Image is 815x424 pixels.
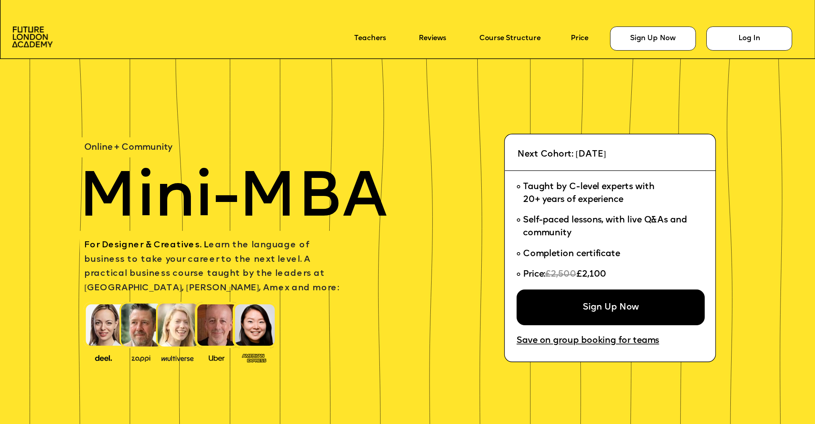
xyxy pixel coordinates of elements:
img: image-93eab660-639c-4de6-957c-4ae039a0235a.png [238,351,270,363]
span: Next Cohort: [DATE] [517,150,606,159]
span: For Designer & Creatives. L [84,241,209,250]
span: earn the language of business to take your career to the next level. A practical business course ... [84,241,339,293]
a: Teachers [354,35,386,43]
img: image-b7d05013-d886-4065-8d38-3eca2af40620.png [158,352,197,363]
a: Price [571,35,588,43]
span: Completion certificate [523,250,620,259]
span: Online + Community [84,143,172,152]
img: image-b2f1584c-cbf7-4a77-bbe0-f56ae6ee31f2.png [125,353,157,362]
img: image-99cff0b2-a396-4aab-8550-cf4071da2cb9.png [201,353,232,362]
span: Mini-MBA [78,168,387,232]
span: Taught by C-level experts with 20+ years of experience [523,183,655,204]
a: Reviews [419,35,446,43]
a: Course Structure [479,35,541,43]
a: Save on group booking for teams [517,336,659,346]
span: Self-paced lessons, with live Q&As and community [523,216,689,238]
img: image-388f4489-9820-4c53-9b08-f7df0b8d4ae2.png [87,352,119,363]
span: £2,100 [576,270,606,279]
span: Price: [523,270,545,279]
span: £2,500 [545,270,576,279]
img: image-aac980e9-41de-4c2d-a048-f29dd30a0068.png [12,26,53,47]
